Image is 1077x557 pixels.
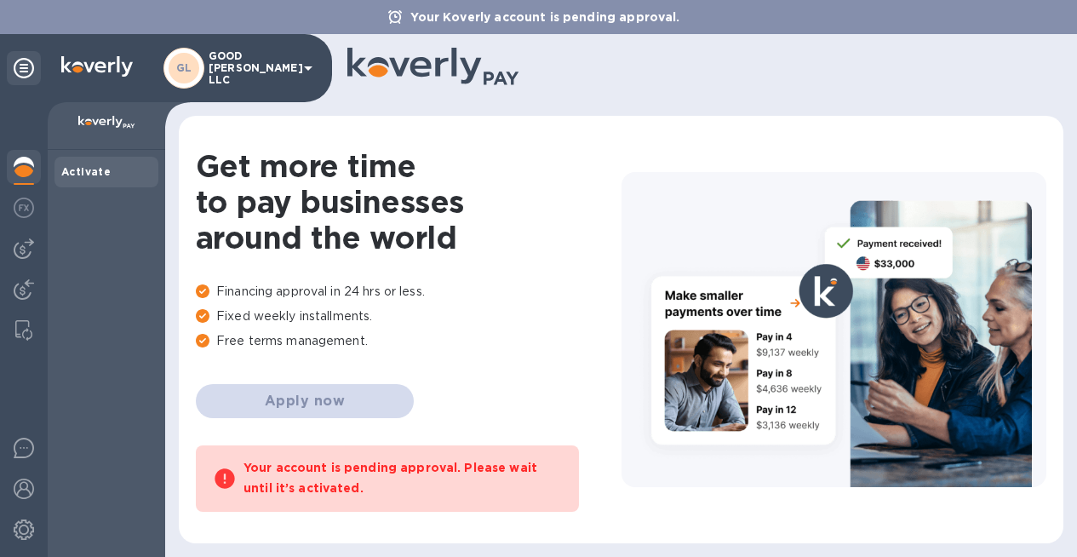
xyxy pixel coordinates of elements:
p: Fixed weekly installments. [196,307,622,325]
b: GL [176,61,192,74]
img: Foreign exchange [14,198,34,218]
p: GOOD [PERSON_NAME] LLC [209,50,294,86]
p: Financing approval in 24 hrs or less. [196,283,622,301]
b: Your account is pending approval. Please wait until it’s activated. [243,461,537,495]
div: Unpin categories [7,51,41,85]
p: Your Koverly account is pending approval. [402,9,688,26]
p: Free terms management. [196,332,622,350]
h1: Get more time to pay businesses around the world [196,148,622,256]
b: Activate [61,165,111,178]
img: Logo [61,56,133,77]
